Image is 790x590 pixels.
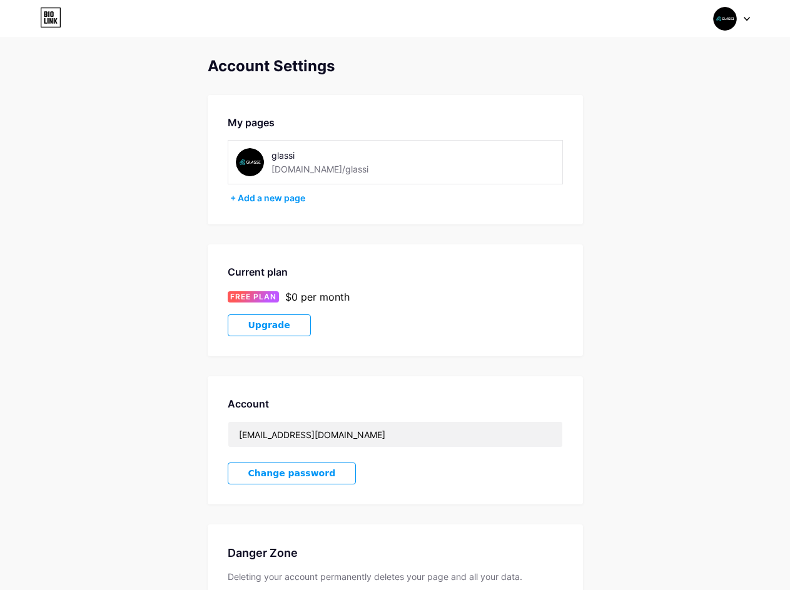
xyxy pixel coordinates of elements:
input: Email [228,422,562,447]
div: My pages [228,115,563,130]
span: Upgrade [248,320,290,331]
img: glassi [236,148,264,176]
div: $0 per month [285,289,350,304]
span: FREE PLAN [230,291,276,302]
div: glassi [271,149,392,162]
div: Danger Zone [228,544,563,561]
button: Upgrade [228,314,311,336]
img: glassi [713,7,737,31]
span: Change password [248,468,336,479]
div: Account [228,396,563,411]
div: Account Settings [208,57,583,75]
div: + Add a new page [230,192,563,204]
div: [DOMAIN_NAME]/glassi [271,162,368,176]
div: Deleting your account permanently deletes your page and all your data. [228,571,563,582]
button: Change password [228,462,357,484]
div: Current plan [228,264,563,279]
